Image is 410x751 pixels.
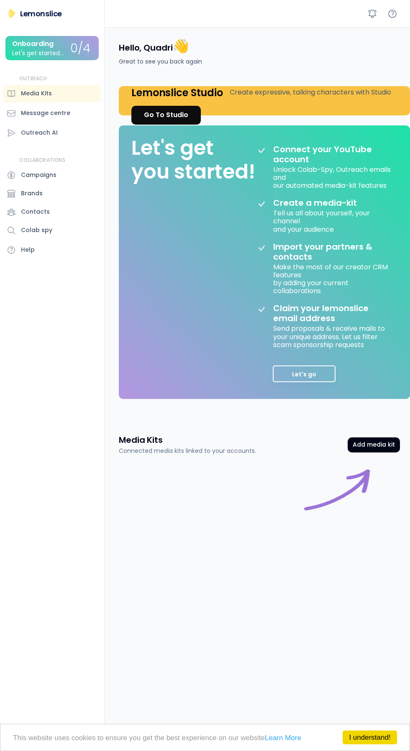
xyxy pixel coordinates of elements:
[119,57,202,66] div: Great to see you back again
[21,189,43,198] div: Brands
[300,465,375,541] img: connect%20image%20purple.gif
[20,8,62,19] div: Lemonslice
[70,42,90,55] div: 0/4
[273,262,391,295] div: Make the most of our creator CRM features by adding your current collaborations
[131,136,255,184] div: Let's get you started!
[21,128,58,137] div: Outreach AI
[144,110,188,120] div: Go To Studio
[7,8,17,18] img: Lemonslice
[119,37,189,55] h4: Hello, Quadri
[12,50,64,56] div: Let's get started...
[273,303,391,323] div: Claim your lemonslice email address
[273,242,391,262] div: Import your partners & contacts
[273,144,391,164] div: Connect your YouTube account
[12,40,54,48] div: Onboarding
[348,437,400,452] button: Add media kit
[300,465,375,541] div: Start here
[21,207,50,216] div: Contacts
[343,731,397,744] a: I understand!
[21,245,35,254] div: Help
[273,198,378,208] div: Create a media-kit
[19,157,65,164] div: COLLABORATIONS
[273,208,391,233] div: Tell us all about yourself, your channel and your audience
[13,734,397,741] p: This website uses cookies to ensure you get the best experience on our website
[273,365,336,382] button: Let's go
[119,434,163,446] h3: Media Kits
[21,226,52,235] div: Colab spy
[265,734,301,742] a: Learn More
[119,447,256,455] div: Connected media kits linked to your accounts.
[21,89,52,98] div: Media Kits
[131,86,223,99] h4: Lemonslice Studio
[21,171,56,179] div: Campaigns
[273,164,391,190] div: Unlock Colab-Spy, Outreach emails and our automated media-kit features
[131,106,201,125] a: Go To Studio
[21,109,70,118] div: Message centre
[273,323,391,349] div: Send proposals & receive mails to your unique address. Let us filter scam sponsorship requests
[172,36,189,55] font: 👋
[230,87,391,97] div: Create expressive, talking characters with Studio
[19,75,47,82] div: OUTREACH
